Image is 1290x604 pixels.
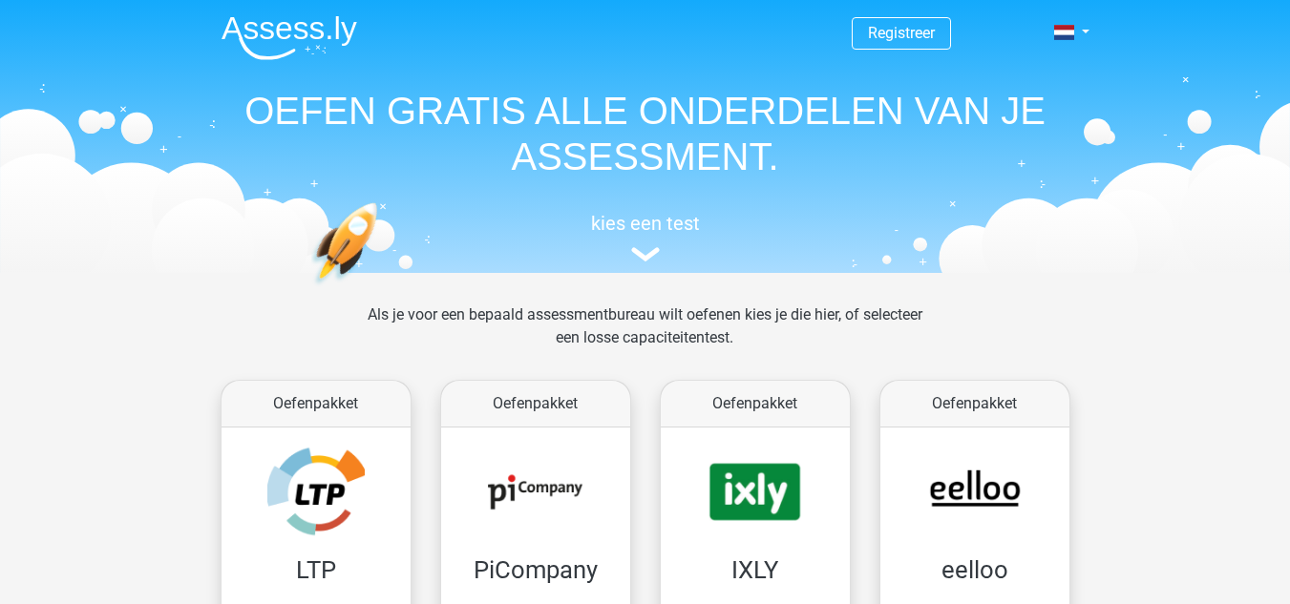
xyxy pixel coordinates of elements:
h5: kies een test [206,212,1085,235]
div: Als je voor een bepaald assessmentbureau wilt oefenen kies je die hier, of selecteer een losse ca... [352,303,938,372]
a: kies een test [206,212,1085,262]
a: Registreer [868,24,935,42]
img: Assessly [222,15,357,60]
h1: OEFEN GRATIS ALLE ONDERDELEN VAN JE ASSESSMENT. [206,88,1085,179]
img: assessment [631,247,660,261]
img: oefenen [311,202,452,375]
